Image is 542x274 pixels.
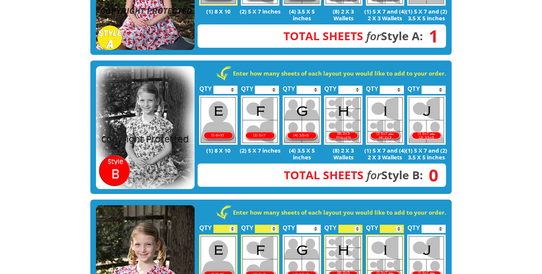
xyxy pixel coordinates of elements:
img: E [199,95,238,145]
label: QTY [324,77,337,96]
img: F [241,95,279,145]
label: QTY [241,216,253,235]
p: (2) 5 X 7 inches [239,147,281,154]
span: 1 [423,32,438,40]
p: (1) 8 X 10 [198,8,239,15]
p: (1) 5 X 7 and (2) 3.5 X 5 inches [406,147,448,160]
p: (1) 8 X 10 [198,147,239,154]
label: QTY [324,216,337,235]
label: QTY [408,216,420,235]
img: STYLE B [96,66,195,189]
label: QTY [199,216,212,235]
p: (1) 5 X 7 and (4) 2 X 3 Wallets [364,147,406,160]
p: (1) 5 X 7 and (2) 3.5 X 5 inches [406,8,448,21]
p: (4) 3.5 X 5 inches [281,147,323,160]
img: J [407,95,446,145]
label: QTY [283,77,295,96]
p: (8) 2 X 3 Wallets [323,8,364,21]
p: (8) 2 X 3 Wallets [323,147,364,160]
strong: Enter how many sheets of each layout you would like to add to your order. [233,209,446,216]
label: QTY [199,77,212,96]
em: for [367,167,381,183]
em: for [366,28,381,44]
p: (2) 5 X 7 inches [239,8,281,15]
strong: Style A: [283,28,423,44]
p: (4) 3.5 X 5 inches [281,8,323,21]
img: H [324,95,362,145]
img: G [283,95,321,145]
p: (1) 5 X 7 and (4) 2 X 3 Wallets [364,8,406,21]
label: QTY [408,77,420,96]
strong: Style B: [284,167,423,183]
span: Total Sheets [283,28,363,44]
label: QTY [366,216,378,235]
span: 0 [423,171,438,179]
label: QTY [366,77,378,96]
strong: Enter how many sheets of each layout you would like to add to your order. [233,70,446,77]
label: QTY [241,77,253,96]
span: Total Sheets [284,167,364,183]
label: QTY [283,216,295,235]
img: I [366,95,404,145]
